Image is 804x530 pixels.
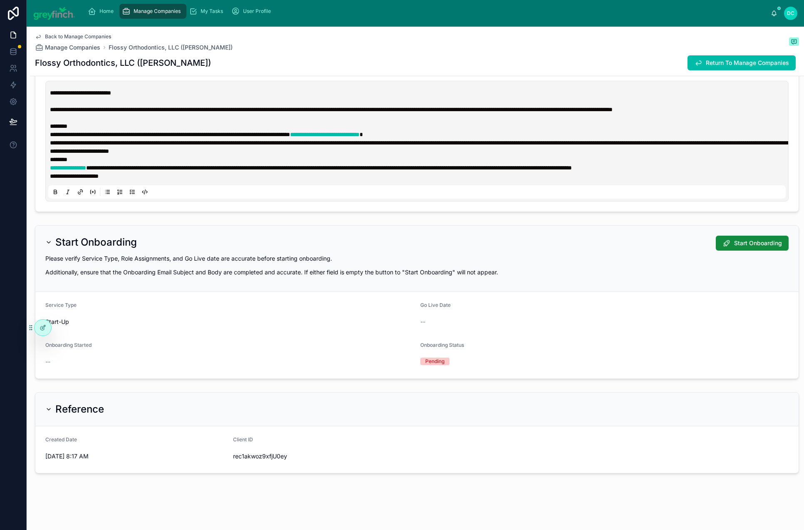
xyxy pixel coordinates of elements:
[420,318,425,326] span: --
[45,342,92,348] span: Onboarding Started
[109,43,233,52] a: Flossy Orthodontics, LLC ([PERSON_NAME])
[134,8,181,15] span: Manage Companies
[33,7,75,20] img: App logo
[201,8,223,15] span: My Tasks
[706,59,789,67] span: Return To Manage Companies
[45,358,50,366] span: --
[35,57,211,69] h1: Flossy Orthodontics, LLC ([PERSON_NAME])
[425,358,444,365] div: Pending
[233,436,253,443] span: Client ID
[233,452,414,460] span: rec1akwoz9xfjU0ey
[45,452,226,460] span: [DATE] 8:17 AM
[99,8,114,15] span: Home
[45,43,100,52] span: Manage Companies
[82,2,771,20] div: scrollable content
[45,254,789,263] p: Please verify Service Type, Role Assignments, and Go Live date are accurate before starting onboa...
[243,8,271,15] span: User Profile
[716,236,789,251] button: Start Onboarding
[45,436,77,443] span: Created Date
[35,43,100,52] a: Manage Companies
[734,239,782,247] span: Start Onboarding
[45,302,77,308] span: Service Type
[45,318,69,326] span: Start-Up
[45,268,789,276] p: Additionally, ensure that the Onboarding Email Subject and Body are completed and accurate. If ei...
[85,4,119,19] a: Home
[35,33,111,40] a: Back to Manage Companies
[787,10,794,17] span: DC
[420,302,451,308] span: Go Live Date
[119,4,186,19] a: Manage Companies
[186,4,229,19] a: My Tasks
[45,33,111,40] span: Back to Manage Companies
[420,342,464,348] span: Onboarding Status
[687,55,796,70] button: Return To Manage Companies
[55,403,104,416] h2: Reference
[55,236,137,249] h2: Start Onboarding
[229,4,277,19] a: User Profile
